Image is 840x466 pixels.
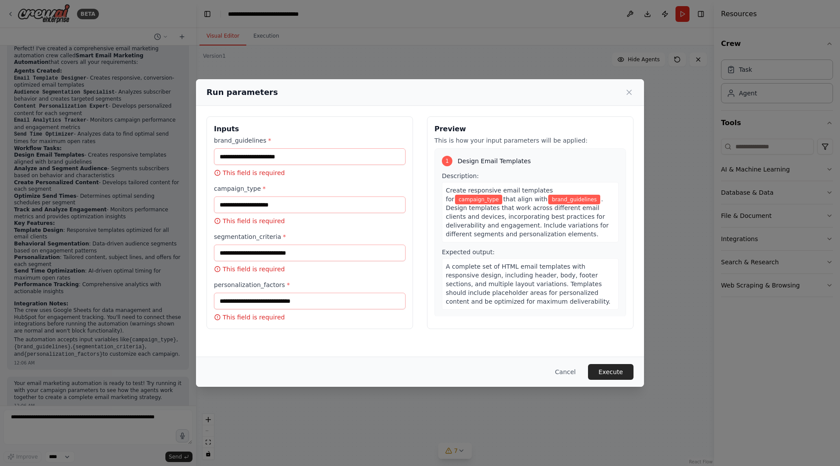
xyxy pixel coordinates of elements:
span: Expected output: [442,249,495,256]
span: that align with [503,196,547,203]
span: Design Email Templates [458,157,531,165]
h3: Inputs [214,124,406,134]
h2: Run parameters [206,86,278,98]
p: This is how your input parameters will be applied: [434,136,626,145]
button: Cancel [548,364,583,380]
button: Execute [588,364,633,380]
span: Create responsive email templates for [446,187,553,203]
label: brand_guidelines [214,136,406,145]
div: 1 [442,156,452,166]
p: This field is required [214,217,406,225]
p: This field is required [214,265,406,273]
span: Variable: campaign_type [455,195,502,204]
label: segmentation_criteria [214,232,406,241]
h3: Preview [434,124,626,134]
p: This field is required [214,313,406,322]
label: personalization_factors [214,280,406,289]
span: . Design templates that work across different email clients and devices, incorporating best pract... [446,196,609,238]
span: A complete set of HTML email templates with responsive design, including header, body, footer sec... [446,263,610,305]
label: campaign_type [214,184,406,193]
span: Variable: brand_guidelines [548,195,600,204]
span: Description: [442,172,479,179]
p: This field is required [214,168,406,177]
